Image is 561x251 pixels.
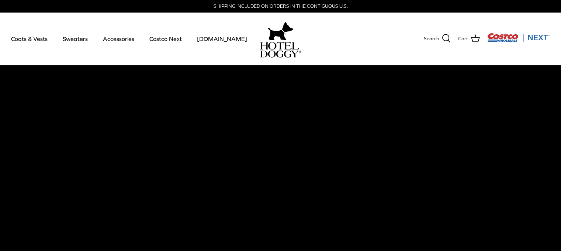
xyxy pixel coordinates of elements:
[260,42,301,58] img: hoteldoggycom
[143,26,188,51] a: Costco Next
[424,34,451,44] a: Search
[56,26,94,51] a: Sweaters
[487,33,550,42] img: Costco Next
[424,35,439,43] span: Search
[487,38,550,43] a: Visit Costco Next
[190,26,254,51] a: [DOMAIN_NAME]
[458,34,480,44] a: Cart
[4,26,54,51] a: Coats & Vests
[260,20,301,58] a: hoteldoggy.com hoteldoggycom
[268,20,294,42] img: hoteldoggy.com
[458,35,468,43] span: Cart
[96,26,141,51] a: Accessories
